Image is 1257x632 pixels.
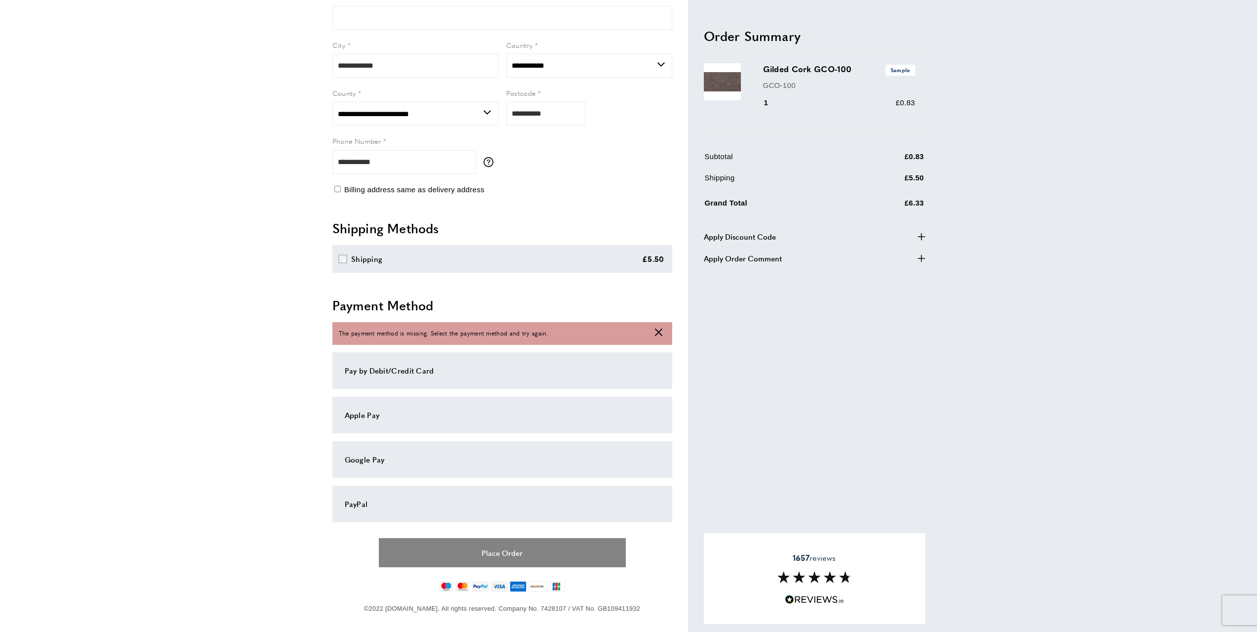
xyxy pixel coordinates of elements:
td: £5.50 [856,172,924,191]
span: Phone Number [332,136,381,146]
img: Reviews.io 5 stars [785,595,844,604]
img: Gilded Cork GCO-100 [704,63,741,100]
button: More information [484,157,498,167]
div: 1 [763,97,782,109]
td: £0.83 [856,151,924,170]
img: Reviews section [777,571,852,583]
img: discover [528,581,546,592]
div: £5.50 [642,253,664,265]
div: Shipping [351,253,382,265]
span: Apply Order Comment [704,252,782,264]
img: paypal [472,581,489,592]
div: Pay by Debit/Credit Card [345,365,660,377]
strong: 1657 [793,552,810,563]
input: Billing address same as delivery address [334,186,341,192]
span: County [332,88,356,98]
td: Subtotal [705,151,855,170]
span: Country [506,40,533,50]
span: £0.83 [895,98,915,107]
img: mastercard [455,581,470,592]
p: GCO-100 [763,79,915,91]
h2: Payment Method [332,296,672,314]
td: Shipping [705,172,855,191]
img: jcb [548,581,565,592]
span: Postcode [506,88,536,98]
td: Grand Total [705,195,855,216]
img: maestro [439,581,453,592]
img: visa [491,581,507,592]
span: Apply Discount Code [704,230,776,242]
h2: Shipping Methods [332,219,672,237]
div: PayPal [345,498,660,510]
td: £6.33 [856,195,924,216]
span: Sample [886,65,915,75]
span: Billing address same as delivery address [344,185,485,194]
span: City [332,40,346,50]
img: american-express [510,581,527,592]
h3: Gilded Cork GCO-100 [763,63,915,75]
div: Apple Pay [345,409,660,421]
span: reviews [793,553,836,563]
button: Place Order [379,538,626,567]
div: Google Pay [345,454,660,465]
span: The payment method is missing. Select the payment method and try again. [339,329,548,338]
h2: Order Summary [704,27,925,44]
span: ©2022 [DOMAIN_NAME]. All rights reserved. Company No. 7428107 / VAT No. GB109411932 [364,605,640,612]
